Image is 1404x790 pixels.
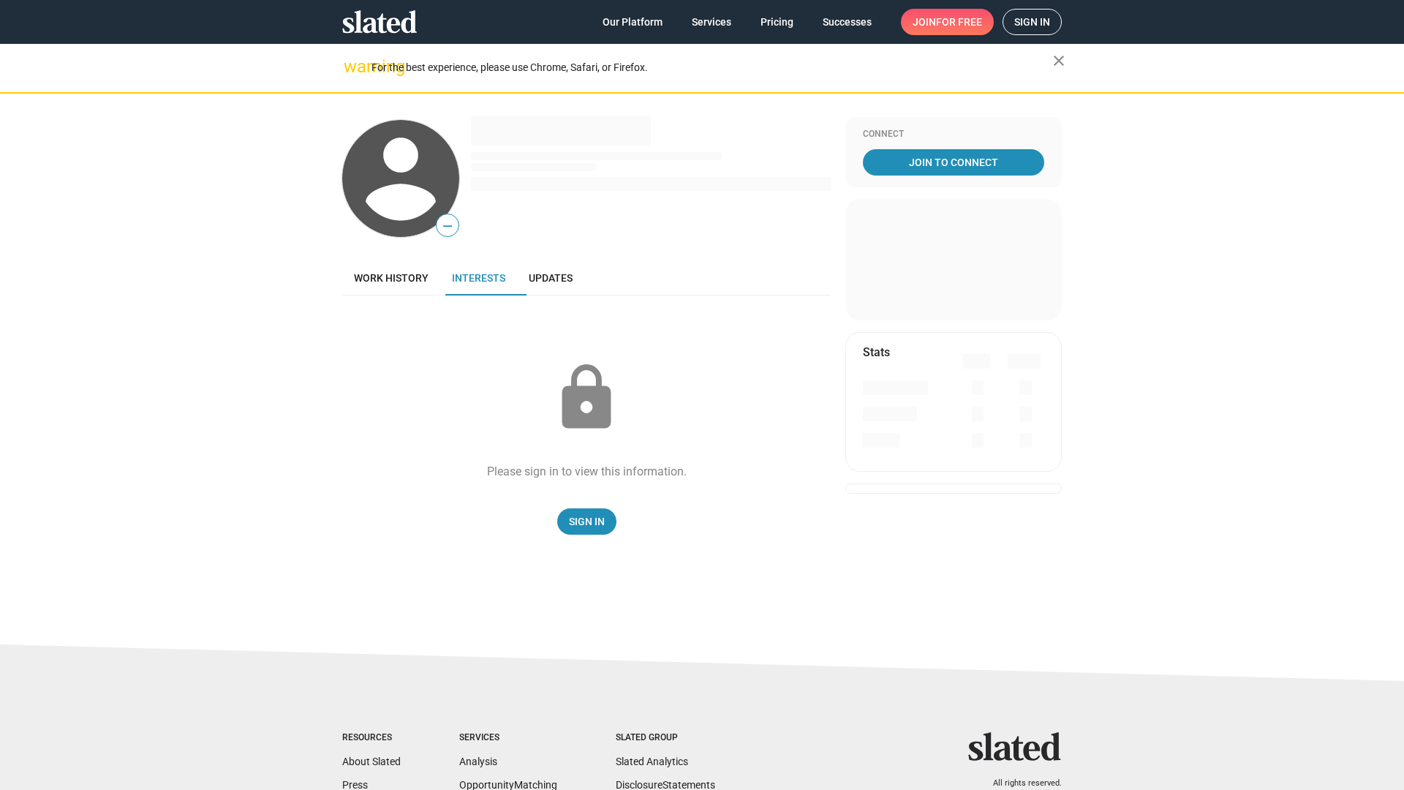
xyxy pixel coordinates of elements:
[344,58,361,75] mat-icon: warning
[354,272,429,284] span: Work history
[863,129,1044,140] div: Connect
[1050,52,1068,69] mat-icon: close
[616,732,715,744] div: Slated Group
[440,260,517,296] a: Interests
[487,464,687,479] div: Please sign in to view this information.
[863,345,890,360] mat-card-title: Stats
[866,149,1041,176] span: Join To Connect
[459,732,557,744] div: Services
[371,58,1053,78] div: For the best experience, please use Chrome, Safari, or Firefox.
[437,217,458,236] span: —
[529,272,573,284] span: Updates
[901,9,994,35] a: Joinfor free
[591,9,674,35] a: Our Platform
[823,9,872,35] span: Successes
[936,9,982,35] span: for free
[1014,10,1050,34] span: Sign in
[616,756,688,767] a: Slated Analytics
[342,732,401,744] div: Resources
[569,508,605,535] span: Sign In
[557,508,616,535] a: Sign In
[550,361,623,434] mat-icon: lock
[603,9,663,35] span: Our Platform
[342,260,440,296] a: Work history
[913,9,982,35] span: Join
[811,9,883,35] a: Successes
[1003,9,1062,35] a: Sign in
[452,272,505,284] span: Interests
[517,260,584,296] a: Updates
[749,9,805,35] a: Pricing
[760,9,793,35] span: Pricing
[459,756,497,767] a: Analysis
[680,9,743,35] a: Services
[342,756,401,767] a: About Slated
[692,9,731,35] span: Services
[863,149,1044,176] a: Join To Connect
